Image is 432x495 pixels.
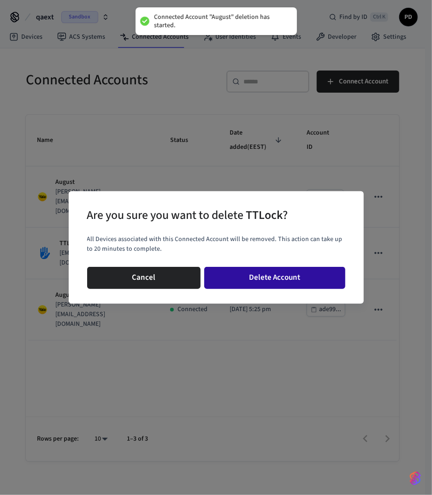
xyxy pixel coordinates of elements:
div: Connected Account "August" deletion has started. [154,13,288,29]
p: All Devices associated with this Connected Account will be removed. This action can take up to 20... [87,235,345,254]
button: Delete Account [204,267,345,289]
button: Cancel [87,267,201,289]
span: TTLock [246,207,283,224]
div: Are you sure you want to delete ? [87,206,288,225]
img: SeamLogoGradient.69752ec5.svg [410,471,421,486]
